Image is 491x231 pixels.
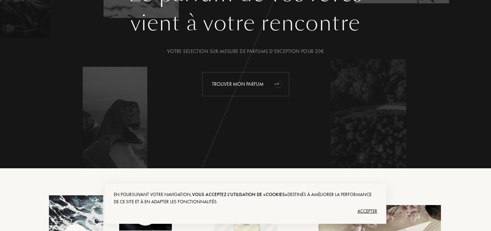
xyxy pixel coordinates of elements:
[3,3,66,67] img: image-01-01.jpg
[43,48,448,55] div: Votre selection sur-mesure de parfums d’exception pour 20€
[43,7,448,39] div: vient à votre rencontre
[271,76,286,91] div: animation
[197,72,295,96] a: Trouver mon parfumanimation
[114,191,377,205] div: En poursuivant votre navigation, destinés à améliorer la performance de ce site et à en adapter l...
[202,72,289,96] div: Trouver mon parfum
[114,205,377,217] div: Accepter
[192,191,287,197] span: vous acceptez l'utilisation de «cookies»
